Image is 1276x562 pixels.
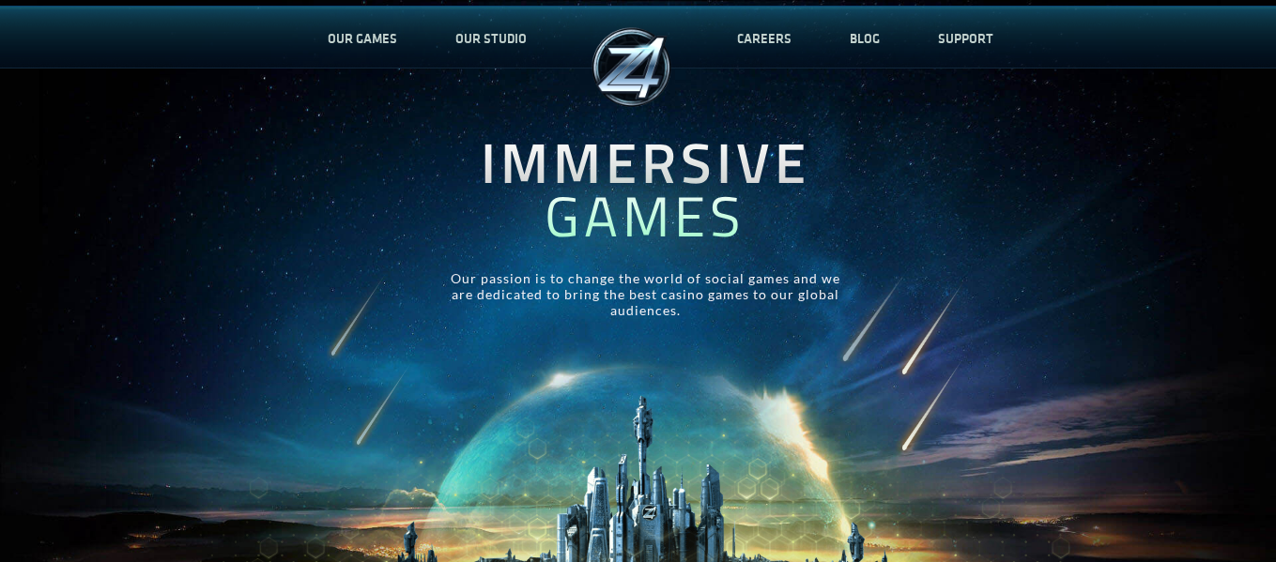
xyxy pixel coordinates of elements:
[135,135,1156,189] h1: IMMERSIVE
[909,8,1022,69] a: SUPPORT
[821,8,909,69] a: BLOG
[888,281,965,382] img: palace
[352,357,429,452] img: palace
[135,189,1156,242] h1: GAMES
[585,21,679,114] img: palace
[708,8,821,69] a: CAREERS
[299,8,426,69] a: OUR GAMES
[441,270,850,318] p: Our passion is to change the world of social games and we are dedicated to bring the best casino ...
[327,267,404,363] img: palace
[837,267,914,371] img: palace
[888,357,965,458] img: palace
[426,8,556,69] a: OUR STUDIO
